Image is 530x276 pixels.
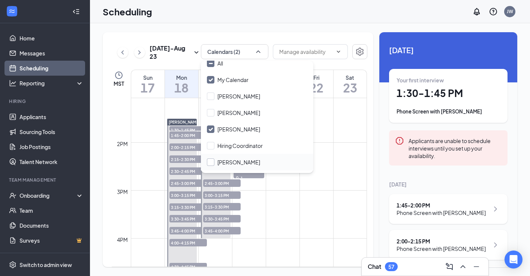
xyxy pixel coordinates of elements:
a: Messages [19,46,84,61]
span: [DATE] [389,44,508,56]
div: Sat [334,74,367,81]
span: 1 [241,176,243,181]
span: 2:45-3:00 PM [203,179,241,187]
a: August 17, 2025 [131,70,165,98]
span: 3:30-3:45 PM [169,215,207,222]
span: 3:45-4:00 PM [169,227,207,234]
div: 4pm [115,236,129,244]
svg: Clock [114,71,123,80]
span: 2:30-2:45 PM [169,167,207,175]
svg: Error [395,136,404,145]
a: SurveysCrown [19,233,84,248]
a: Documents [19,218,84,233]
div: Switch to admin view [19,261,72,269]
span: 1:45-2:00 PM [169,131,207,139]
a: Home [19,31,84,46]
span: 3:45-4:00 PM [203,227,241,234]
span: 4:30-4:45 PM [169,263,207,270]
svg: Settings [9,261,16,269]
a: Job Postings [19,139,84,154]
div: Phone Screen with [PERSON_NAME] [397,209,486,216]
div: Your first interview [397,76,500,84]
input: Manage availability [279,48,332,56]
div: Sun [131,74,165,81]
a: Team [19,203,84,218]
span: 3:30-3:45 PM [203,215,241,222]
svg: UserCheck [9,192,16,199]
a: Scheduling [19,61,84,76]
h1: 1:30 - 1:45 PM [397,87,500,100]
div: Hiring [9,98,82,104]
button: ChevronUp [457,261,469,273]
div: Applicants are unable to schedule interviews until you set up your availability. [409,136,502,160]
svg: ChevronDown [335,49,341,55]
a: Settings [352,44,367,61]
div: Mon [165,74,198,81]
div: Phone Screen with [PERSON_NAME] [397,245,486,252]
a: August 18, 2025 [165,70,198,98]
svg: ChevronRight [136,48,143,57]
span: [PERSON_NAME] [169,120,200,124]
span: 1:30-1:45 PM [169,126,207,134]
a: August 23, 2025 [334,70,367,98]
svg: ChevronUp [255,48,262,55]
span: 2:45-3:00 PM [169,179,207,187]
h1: 23 [334,81,367,94]
h3: [DATE] - Aug 23 [150,44,192,61]
svg: Minimize [472,262,481,271]
div: 1:45 - 2:00 PM [397,201,486,209]
button: ComposeMessage [443,261,455,273]
span: 4:00-4:15 PM [169,239,207,246]
svg: ComposeMessage [445,262,454,271]
svg: Settings [355,47,364,56]
div: 2pm [115,140,129,148]
h1: 17 [131,81,165,94]
h1: 22 [300,81,333,94]
svg: QuestionInfo [489,7,498,16]
h1: 18 [165,81,198,94]
a: Talent Network [19,154,84,169]
div: JW [507,8,513,15]
button: Settings [352,44,367,59]
div: 3pm [115,188,129,196]
span: 3:15-3:30 PM [203,203,241,210]
a: Applicants [19,109,84,124]
svg: Notifications [472,7,481,16]
svg: WorkstreamLogo [8,7,16,15]
svg: User [235,176,240,181]
div: Open Intercom Messenger [505,251,523,269]
svg: ChevronRight [491,240,500,249]
button: Minimize [470,261,482,273]
span: MST [114,80,124,87]
svg: SmallChevronDown [192,48,201,57]
div: [DATE] [389,181,508,188]
h1: Scheduling [103,5,152,18]
button: Calendars (2)ChevronUp [201,44,268,59]
div: Reporting [19,79,84,87]
div: Onboarding [19,192,77,199]
svg: Analysis [9,79,16,87]
div: Phone Screen with [PERSON_NAME] [397,108,500,115]
div: 2:00 - 2:15 PM [397,237,486,245]
button: ChevronRight [134,47,145,58]
h3: Chat [368,263,381,271]
span: 3:00-3:15 PM [169,191,207,199]
svg: Collapse [72,8,80,15]
button: ChevronLeft [117,47,128,58]
svg: ChevronRight [491,204,500,213]
span: 3:00-3:15 PM [203,191,241,199]
div: Fri [300,74,333,81]
span: 2:00-2:15 PM [169,143,207,151]
span: 2:15-2:30 PM [169,155,207,163]
div: Team Management [9,177,82,183]
div: 57 [388,264,394,270]
span: 3:15-3:30 PM [169,203,207,211]
a: Sourcing Tools [19,124,84,139]
a: August 22, 2025 [300,70,333,98]
svg: ChevronLeft [119,48,126,57]
svg: ChevronUp [458,262,467,271]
